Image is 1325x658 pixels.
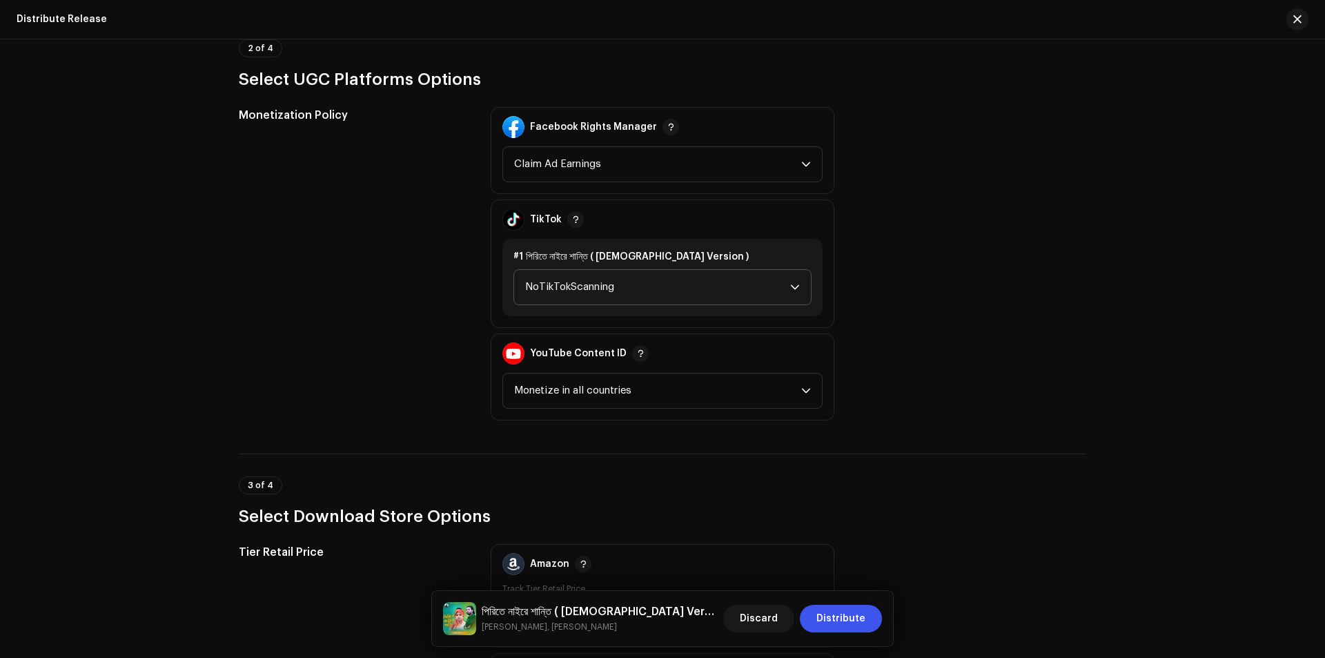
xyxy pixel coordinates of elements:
[800,605,882,632] button: Distribute
[239,68,1086,90] h3: Select UGC Platforms Options
[530,348,627,359] div: YouTube Content ID
[482,603,718,620] h5: পিরিতে নাইরে শান্তি ( Female Version )
[248,44,273,52] span: 2 of 4
[443,602,476,635] img: e05f6554-69cb-4be2-9175-cb5e65eac3f2
[530,559,569,570] div: Amazon
[801,147,811,182] div: dropdown trigger
[816,605,865,632] span: Distribute
[530,214,562,225] div: TikTok
[740,605,778,632] span: Discard
[482,620,718,634] small: পিরিতে নাইরে শান্তি ( Female Version )
[723,605,794,632] button: Discard
[801,374,811,408] div: dropdown trigger
[239,505,1086,528] h3: Select Download Store Options
[513,250,812,264] div: #1 পিরিতে নাইরে শান্তি ( [DEMOGRAPHIC_DATA] Version )
[525,270,790,304] span: NoTikTokScanning
[790,270,800,304] div: dropdown trigger
[502,583,585,594] label: Track Tier Retail Price
[248,481,273,490] span: 3 of 4
[514,147,801,182] span: Claim Ad Earnings
[17,14,107,25] div: Distribute Release
[514,374,801,408] span: Monetize in all countries
[530,122,657,133] div: Facebook Rights Manager
[239,107,469,124] h5: Monetization Policy
[239,544,469,561] h5: Tier Retail Price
